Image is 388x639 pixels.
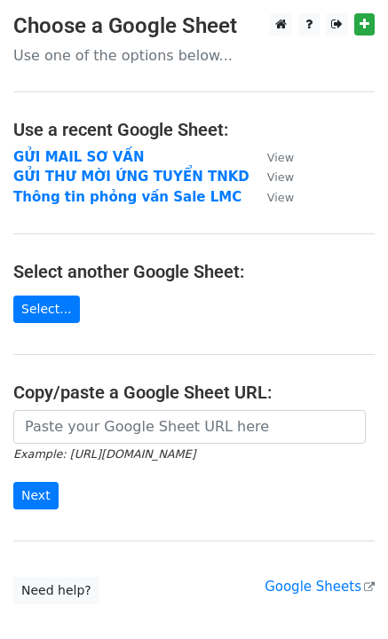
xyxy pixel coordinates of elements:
[13,189,242,205] a: Thông tin phỏng vấn Sale LMC
[13,13,375,39] h3: Choose a Google Sheet
[13,382,375,403] h4: Copy/paste a Google Sheet URL:
[267,151,294,164] small: View
[267,191,294,204] small: View
[13,577,99,604] a: Need help?
[13,46,375,65] p: Use one of the options below...
[13,482,59,509] input: Next
[249,169,294,185] a: View
[13,296,80,323] a: Select...
[249,149,294,165] a: View
[249,189,294,205] a: View
[13,149,144,165] a: GỬI MAIL SƠ VẤN
[267,170,294,184] small: View
[13,447,195,461] small: Example: [URL][DOMAIN_NAME]
[13,410,366,444] input: Paste your Google Sheet URL here
[13,261,375,282] h4: Select another Google Sheet:
[13,169,249,185] a: GỬI THƯ MỜI ỨNG TUYỂN TNKD
[13,119,375,140] h4: Use a recent Google Sheet:
[265,579,375,595] a: Google Sheets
